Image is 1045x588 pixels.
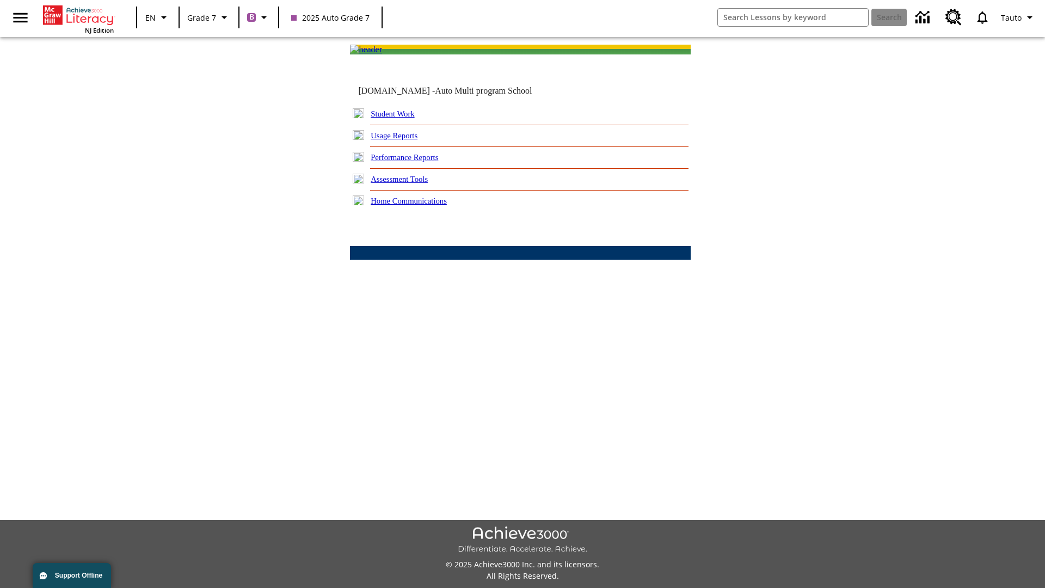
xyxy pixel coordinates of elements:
a: Notifications [968,3,997,32]
a: Home Communications [371,197,447,205]
a: Data Center [909,3,939,33]
a: Usage Reports [371,131,417,140]
img: plus.gif [353,108,364,118]
span: 2025 Auto Grade 7 [291,12,370,23]
button: Profile/Settings [997,8,1041,27]
img: plus.gif [353,152,364,162]
button: Open side menu [4,2,36,34]
div: Home [43,3,114,34]
input: search field [718,9,868,26]
img: plus.gif [353,195,364,205]
button: Support Offline [33,563,111,588]
span: EN [145,12,156,23]
a: Assessment Tools [371,175,428,183]
img: plus.gif [353,174,364,183]
span: Tauto [1001,12,1022,23]
img: Achieve3000 Differentiate Accelerate Achieve [458,526,587,554]
button: Boost Class color is purple. Change class color [243,8,275,27]
span: Support Offline [55,572,102,579]
img: header [350,45,382,54]
span: NJ Edition [85,26,114,34]
span: B [249,10,254,24]
img: plus.gif [353,130,364,140]
button: Language: EN, Select a language [140,8,175,27]
span: Grade 7 [187,12,216,23]
a: Performance Reports [371,153,438,162]
a: Resource Center, Will open in new tab [939,3,968,32]
button: Grade: Grade 7, Select a grade [183,8,235,27]
a: Student Work [371,109,414,118]
td: [DOMAIN_NAME] - [358,86,558,96]
nobr: Auto Multi program School [435,86,532,95]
